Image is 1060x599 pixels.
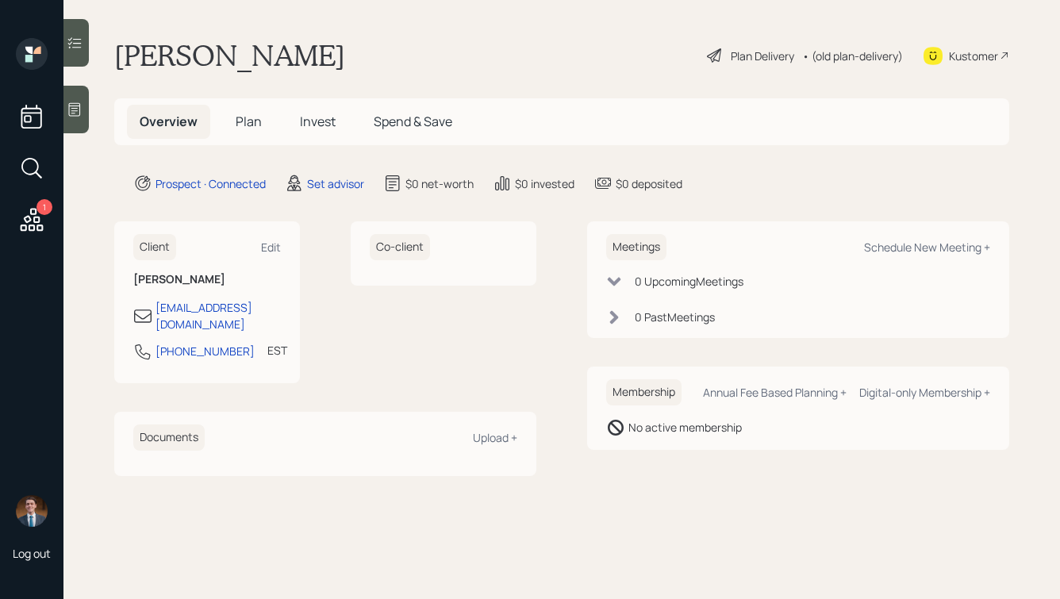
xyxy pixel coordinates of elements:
img: hunter_neumayer.jpg [16,495,48,527]
div: No active membership [628,419,742,436]
div: Digital-only Membership + [859,385,990,400]
h6: Meetings [606,234,666,260]
span: Spend & Save [374,113,452,130]
div: Upload + [473,430,517,445]
div: 0 Upcoming Meeting s [635,273,743,290]
div: [EMAIL_ADDRESS][DOMAIN_NAME] [156,299,281,332]
div: Set advisor [307,175,364,192]
span: Overview [140,113,198,130]
div: Schedule New Meeting + [864,240,990,255]
div: $0 deposited [616,175,682,192]
div: 1 [36,199,52,215]
div: • (old plan-delivery) [802,48,903,64]
div: Edit [261,240,281,255]
h6: Co-client [370,234,430,260]
div: Log out [13,546,51,561]
div: 0 Past Meeting s [635,309,715,325]
div: Plan Delivery [731,48,794,64]
div: $0 invested [515,175,574,192]
h6: Client [133,234,176,260]
span: Plan [236,113,262,130]
h1: [PERSON_NAME] [114,38,345,73]
h6: Membership [606,379,682,405]
div: Annual Fee Based Planning + [703,385,847,400]
div: [PHONE_NUMBER] [156,343,255,359]
div: Prospect · Connected [156,175,266,192]
div: $0 net-worth [405,175,474,192]
span: Invest [300,113,336,130]
div: EST [267,342,287,359]
h6: [PERSON_NAME] [133,273,281,286]
h6: Documents [133,424,205,451]
div: Kustomer [949,48,998,64]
